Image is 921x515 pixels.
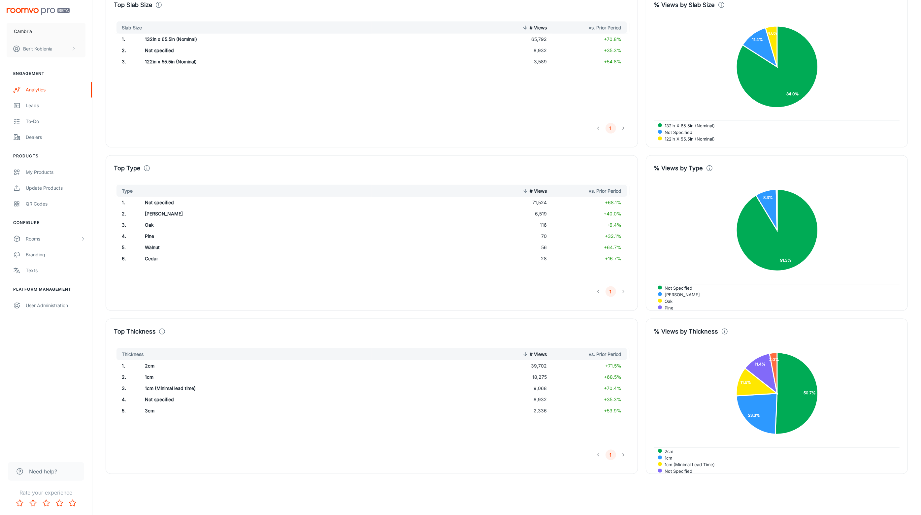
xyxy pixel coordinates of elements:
[140,45,372,56] td: Not specified
[475,360,552,371] td: 39,702
[26,251,85,258] div: Branding
[475,383,552,394] td: 9,068
[140,56,372,67] td: 122in x 55.5in (Nominal)
[140,34,372,45] td: 132in x 65.5in (Nominal)
[26,235,80,242] div: Rooms
[660,305,674,311] span: Pine
[475,242,552,253] td: 56
[114,360,140,371] td: 1 .
[114,231,140,242] td: 4 .
[660,292,700,298] span: [PERSON_NAME]
[660,285,692,291] span: Not specified
[605,256,622,261] span: +16.7%
[26,184,85,192] div: Update Products
[114,219,140,231] td: 3 .
[114,253,140,264] td: 6 .
[14,28,32,35] p: Cambria
[660,455,672,461] span: 1cm
[606,450,616,460] button: page 1
[140,253,372,264] td: Cedar
[26,169,85,176] div: My Products
[475,219,552,231] td: 116
[604,48,622,53] span: +35.3%
[140,208,372,219] td: [PERSON_NAME]
[114,383,140,394] td: 3 .
[114,45,140,56] td: 2 .
[606,123,616,134] button: page 1
[26,302,85,309] div: User Administration
[26,134,85,141] div: Dealers
[7,23,85,40] button: Cambria
[114,208,140,219] td: 2 .
[140,360,372,371] td: 2cm
[592,286,630,297] nav: pagination navigation
[114,164,141,173] h4: Top Type
[26,102,85,109] div: Leads
[606,363,622,369] span: +71.5%
[604,408,622,413] span: +53.9%
[114,0,152,10] h4: Top Slab Size
[580,350,622,358] span: vs. Prior Period
[660,298,673,304] span: Oak
[475,231,552,242] td: 70
[660,468,692,474] span: Not specified
[114,394,140,405] td: 4 .
[592,123,630,134] nav: pagination navigation
[122,187,141,195] span: Type
[66,497,79,510] button: Rate 5 star
[604,374,622,380] span: +68.5%
[605,200,622,205] span: +68.1%
[26,497,40,510] button: Rate 2 star
[580,24,622,32] span: vs. Prior Period
[521,24,547,32] span: # Views
[26,267,85,274] div: Texts
[475,197,552,208] td: 71,524
[605,233,622,239] span: +32.1%
[140,405,372,416] td: 3cm
[592,450,630,460] nav: pagination navigation
[140,371,372,383] td: 1cm
[475,208,552,219] td: 6,519
[114,34,140,45] td: 1 .
[475,56,552,67] td: 3,589
[7,8,70,15] img: Roomvo PRO Beta
[604,59,622,64] span: +54.8%
[114,242,140,253] td: 5 .
[660,129,692,135] span: Not specified
[122,350,152,358] span: Thickness
[475,394,552,405] td: 8,932
[26,200,85,208] div: QR Codes
[26,118,85,125] div: To-do
[606,286,616,297] button: page 1
[475,371,552,383] td: 18,275
[580,187,622,195] span: vs. Prior Period
[475,405,552,416] td: 2,336
[604,385,622,391] span: +70.4%
[114,56,140,67] td: 3 .
[654,164,703,173] h4: % Views by Type
[604,211,622,216] span: +40.0%
[13,497,26,510] button: Rate 1 star
[654,0,715,10] h4: % Views by Slab Size
[660,462,715,467] span: 1cm (Minimal lead time)
[114,405,140,416] td: 5 .
[7,40,85,57] button: Berit Kobienia
[607,222,622,228] span: +6.4%
[53,497,66,510] button: Rate 4 star
[140,383,372,394] td: 1cm (Minimal lead time)
[114,371,140,383] td: 2 .
[475,34,552,45] td: 65,792
[660,136,715,142] span: 122in x 55.5in (Nominal)
[114,197,140,208] td: 1 .
[654,327,718,336] h4: % Views by Thickness
[521,187,547,195] span: # Views
[140,231,372,242] td: Pine
[604,36,622,42] span: +70.8%
[122,24,150,32] span: Slab Size
[40,497,53,510] button: Rate 3 star
[660,448,673,454] span: 2cm
[26,86,85,93] div: Analytics
[604,397,622,402] span: +35.3%
[660,123,715,129] span: 132in x 65.5in (Nominal)
[140,242,372,253] td: Walnut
